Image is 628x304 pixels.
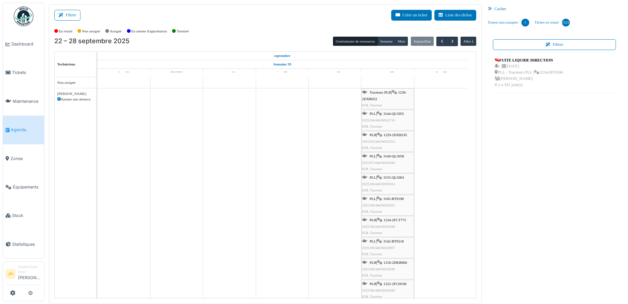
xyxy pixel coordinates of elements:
span: Techniciens [57,62,76,66]
div: | [362,174,413,193]
span: 3149-QL5058 [383,154,404,158]
span: Tickets [12,69,42,76]
span: 2025/08/446/M/03048 [362,267,395,271]
span: Statistiques [12,241,42,247]
span: EDL Tracteur [362,231,382,235]
div: Non-assigné [57,80,94,85]
a: Zones [3,144,44,173]
label: Terminé [177,28,189,34]
label: En attente d'approbation [131,28,167,34]
span: 2025/09/446/M/03007 [362,246,395,250]
span: 1218-2DKR866 [383,260,407,264]
button: Gestionnaire de ressources [333,37,377,46]
span: 1230-2DXR022 [362,90,407,100]
li: JH [6,269,15,279]
span: 3144-QL5055 [383,112,404,116]
span: 1229-2DXB195 [383,133,407,137]
img: Badge_color-CXgf-gQk.svg [14,7,33,26]
span: PLL [370,175,376,179]
a: 22 septembre 2025 [272,52,292,60]
span: EDL Tracteur [362,295,382,298]
div: 1 [521,19,529,27]
a: Semaine 39 [272,60,293,68]
a: Tickets non-assignés [485,14,532,31]
span: EDL Tracteur [362,124,382,128]
button: Mois [395,37,408,46]
span: EDL Tracteur [362,103,382,107]
span: PLL [370,239,376,243]
button: Aller à [461,37,476,46]
a: Stock [3,201,44,230]
span: 2025/08/446/M/02924 [362,182,395,186]
label: En retard [59,28,72,34]
span: Agenda [11,127,42,133]
a: 22 septembre 2025 [117,69,131,77]
span: 2025/05/446/M/02352 [362,139,395,143]
button: Suivant [447,37,458,46]
button: Filtrer [493,39,616,50]
h2: 22 – 28 septembre 2025 [54,37,130,45]
span: 1222-2FCH106 [383,282,406,286]
div: | [362,217,413,236]
label: Non assigné [82,28,100,34]
span: Dashboard [11,41,42,47]
a: 26 septembre 2025 [328,69,342,77]
div: | [362,89,413,108]
label: Assigné [110,28,122,34]
button: Aujourd'hui [411,37,434,46]
span: 2025/08/446/M/02948 [362,224,395,228]
a: FUITE LIQUIDE DIRECTION 1 |[DATE] PLL - Tracteurs PLL |3234-BT9186 [PERSON_NAME]Il y a 391 jour(s) [493,56,565,90]
span: 2025/07/446/M/02849 [362,161,395,165]
span: 2025/08/446/M/02925 [362,203,395,207]
span: PLL [370,112,376,116]
a: 23 septembre 2025 [169,69,184,77]
span: 3142-BT9218 [383,239,404,243]
div: [PERSON_NAME] [57,91,94,97]
button: Précédent [436,37,447,46]
span: 2025/08/446/M/03049 [362,288,395,292]
span: EDL Tracteur [362,188,382,192]
span: EDL Tracteur [362,209,382,213]
div: 1 | [DATE] PLL - Tracteurs PLL | 3234-BT9186 [PERSON_NAME] Il y a 391 jour(s) [495,63,563,88]
a: JH Gestionnaire local[PERSON_NAME] [6,264,42,285]
div: | [362,153,413,172]
span: EDL Tracteur [362,146,382,150]
span: Tracteurs PLB [370,90,391,94]
span: Zones [10,155,42,162]
a: Équipements [3,173,44,201]
button: Filtrer [54,10,80,21]
div: 1521 [562,19,570,27]
span: EDL Tracteur [362,252,382,256]
div: Ajouter une absence [57,97,94,102]
div: | [362,111,413,130]
div: | [362,259,413,278]
span: EDL Tracteur [362,167,382,171]
span: 3155-QL5063 [383,175,404,179]
a: Statistiques [3,230,44,259]
a: 27 septembre 2025 [380,69,395,77]
a: Tickets [3,58,44,87]
div: | [362,238,413,257]
span: PLB [370,218,376,222]
span: EDL Tracteur [362,273,382,277]
a: Maintenance [3,87,44,116]
a: 25 septembre 2025 [275,69,289,77]
span: Stock [12,212,42,219]
div: Gestionnaire local [18,264,42,275]
div: | [362,281,413,300]
span: PLB [370,133,376,137]
a: Liste des tâches [434,10,476,21]
span: 1234-2FCT775 [383,218,406,222]
button: Créer un ticket [391,10,432,21]
span: PLB [370,282,376,286]
div: Cacher [485,4,624,14]
span: Équipements [13,184,42,190]
span: PLL [370,154,376,158]
li: [PERSON_NAME] [18,264,42,283]
a: Agenda [3,116,44,144]
a: Tâches en retard [532,14,572,31]
button: Semaine [377,37,395,46]
span: 2025/04/446/M/02716 [362,118,395,122]
span: Maintenance [13,98,42,104]
a: 24 septembre 2025 [222,69,237,77]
